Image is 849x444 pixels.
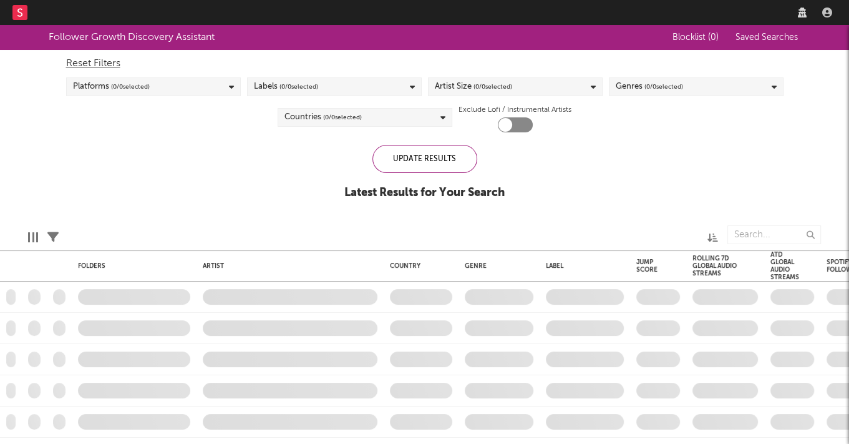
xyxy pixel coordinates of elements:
span: Saved Searches [735,33,800,42]
div: Reset Filters [66,56,784,71]
span: ( 0 / 0 selected) [323,110,362,125]
div: Country [390,262,446,270]
div: Rolling 7D Global Audio Streams [692,255,739,277]
div: Genre [465,262,527,270]
span: ( 0 ) [708,33,719,42]
span: ( 0 / 0 selected) [279,79,318,94]
div: Artist [203,262,371,270]
div: Latest Results for Your Search [344,185,505,200]
div: Follower Growth Discovery Assistant [49,30,215,45]
input: Search... [727,225,821,244]
span: ( 0 / 0 selected) [644,79,683,94]
div: Folders [78,262,172,270]
span: Blocklist [672,33,719,42]
div: Artist Size [435,79,512,94]
div: ATD Global Audio Streams [770,251,799,281]
div: Platforms [73,79,150,94]
div: Label [546,262,618,270]
div: Labels [254,79,318,94]
div: Update Results [372,145,477,173]
div: Genres [616,79,683,94]
span: ( 0 / 0 selected) [473,79,512,94]
div: Edit Columns [28,219,38,255]
div: Filters [47,219,59,255]
div: Countries [284,110,362,125]
span: ( 0 / 0 selected) [111,79,150,94]
button: Saved Searches [732,32,800,42]
label: Exclude Lofi / Instrumental Artists [458,102,571,117]
div: Jump Score [636,259,661,274]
